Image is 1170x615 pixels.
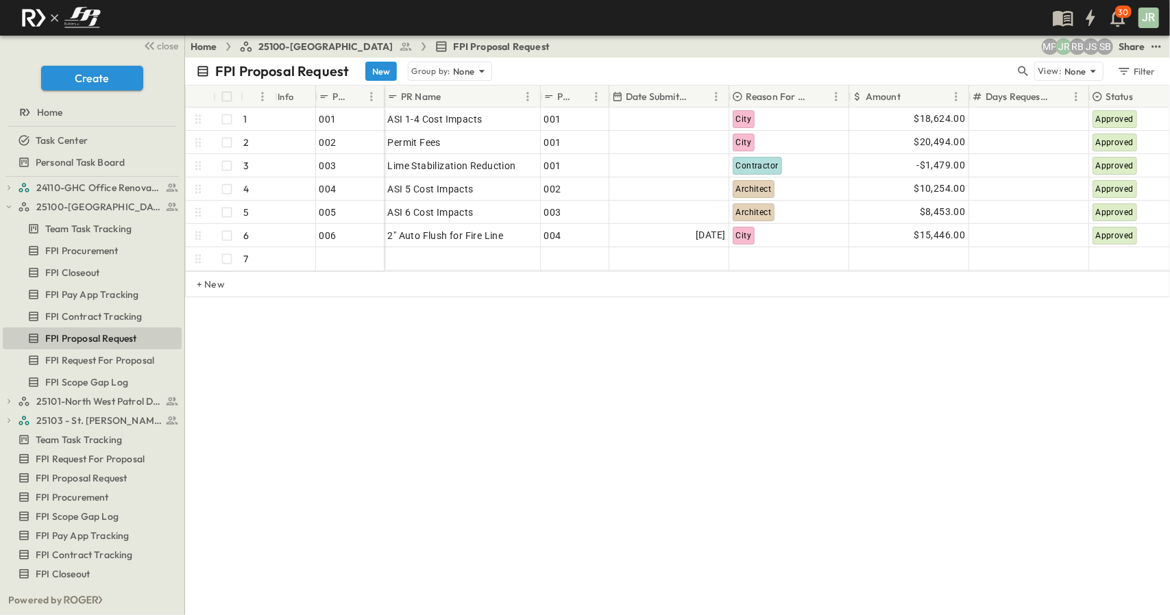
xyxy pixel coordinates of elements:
button: New [365,62,397,81]
p: PR # [332,90,345,103]
span: Personal Task Board [36,155,125,169]
p: Date Submitted [626,90,690,103]
span: FPI Closeout [45,266,99,279]
button: Sort [443,89,459,104]
span: Contractor [736,161,779,171]
a: FPI Request For Proposal [3,351,179,370]
div: 25103 - St. [PERSON_NAME] Phase 2test [3,410,182,431]
span: Team Task Tracking [36,433,122,447]
span: Approved [1096,138,1134,147]
span: Approved [1096,184,1134,194]
a: FPI Request For Proposal [3,449,179,468]
span: 2" Auto Flush for Fire Line [388,229,504,242]
span: Lime Stabilization Reduction [388,159,516,173]
button: Sort [348,89,363,104]
p: FPI Proposal Request [215,62,349,81]
a: FPI Scope Gap Log [3,373,179,392]
div: Regina Barnett (rbarnett@fpibuilders.com) [1069,38,1086,55]
div: FPI Procurementtest [3,486,182,508]
button: Filter [1112,62,1159,81]
div: Share [1119,40,1145,53]
button: Menu [363,88,380,105]
a: Task Center [3,131,179,150]
div: Filter [1117,64,1156,79]
a: 25103 - St. [PERSON_NAME] Phase 2 [18,411,179,430]
div: FPI Contract Trackingtest [3,305,182,327]
span: 002 [544,182,561,196]
div: Team Task Trackingtest [3,429,182,451]
button: close [138,36,182,55]
span: Approved [1096,231,1134,240]
div: 25100-Vanguard Prep Schooltest [3,196,182,218]
p: 3 [244,159,249,173]
span: 25100-[GEOGRAPHIC_DATA] [258,40,393,53]
span: City [736,231,752,240]
div: FPI Scope Gap Logtest [3,505,182,527]
div: 24110-GHC Office Renovationstest [3,177,182,199]
div: Jayden Ramirez (jramirez@fpibuilders.com) [1056,38,1072,55]
span: 001 [544,112,561,126]
span: Approved [1096,114,1134,124]
button: Menu [254,88,271,105]
div: FPI Request For Proposaltest [3,349,182,371]
a: FPI Proposal Request [435,40,550,53]
span: Task Center [36,134,88,147]
a: FPI Closeout [3,263,179,282]
span: FPI Pay App Tracking [45,288,138,301]
button: Sort [693,89,708,104]
p: 4 [244,182,249,196]
span: 001 [544,159,561,173]
span: $10,254.00 [914,181,966,197]
a: FPI Pay App Tracking [3,526,179,545]
div: FPI Proposal Requesttest [3,467,182,489]
p: PCO # [557,90,570,103]
button: Sort [246,89,261,104]
span: 25100-Vanguard Prep School [36,200,162,214]
div: Monica Pruteanu (mpruteanu@fpibuilders.com) [1042,38,1058,55]
span: $20,494.00 [914,134,966,150]
a: FPI Scope Gap Log [3,507,179,526]
a: Team Task Tracking [3,430,179,449]
p: View: [1038,64,1062,79]
span: Team Task Tracking [45,222,132,236]
span: close [158,39,179,53]
span: 001 [544,136,561,149]
button: Menu [520,88,536,105]
a: FPI Proposal Request [3,329,179,348]
p: 6 [244,229,249,242]
span: FPI Pay App Tracking [36,529,129,542]
a: 25100-Vanguard Prep School [18,197,179,216]
p: Days Requested [986,90,1050,103]
div: Info [275,86,316,108]
a: Team Task Tracking [3,219,179,238]
span: FPI Closeout [36,567,90,581]
span: FPI Contract Tracking [36,548,133,562]
p: 7 [244,252,249,266]
a: Personal Task Board [3,153,179,172]
div: FPI Request For Proposaltest [3,448,182,470]
div: # [241,86,275,108]
a: FPI Contract Tracking [3,545,179,564]
button: Menu [1068,88,1084,105]
div: FPI Scope Gap Logtest [3,371,182,393]
button: Sort [903,89,918,104]
p: 2 [244,136,249,149]
div: FPI Closeouttest [3,262,182,284]
div: FPI Pay App Trackingtest [3,525,182,547]
button: Menu [588,88,605,105]
span: FPI Procurement [45,244,119,258]
span: 003 [319,159,337,173]
p: None [1064,64,1086,78]
span: ASI 6 Cost Impacts [388,205,474,219]
p: Reason For Change [746,90,810,103]
span: Home [37,105,63,119]
span: 004 [319,182,337,196]
a: Home [3,103,179,122]
span: 004 [544,229,561,242]
button: Sort [813,89,828,104]
span: ASI 5 Cost Impacts [388,182,474,196]
span: FPI Proposal Request [36,471,127,485]
button: JR [1137,6,1160,29]
a: Home [191,40,217,53]
span: 002 [319,136,337,149]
